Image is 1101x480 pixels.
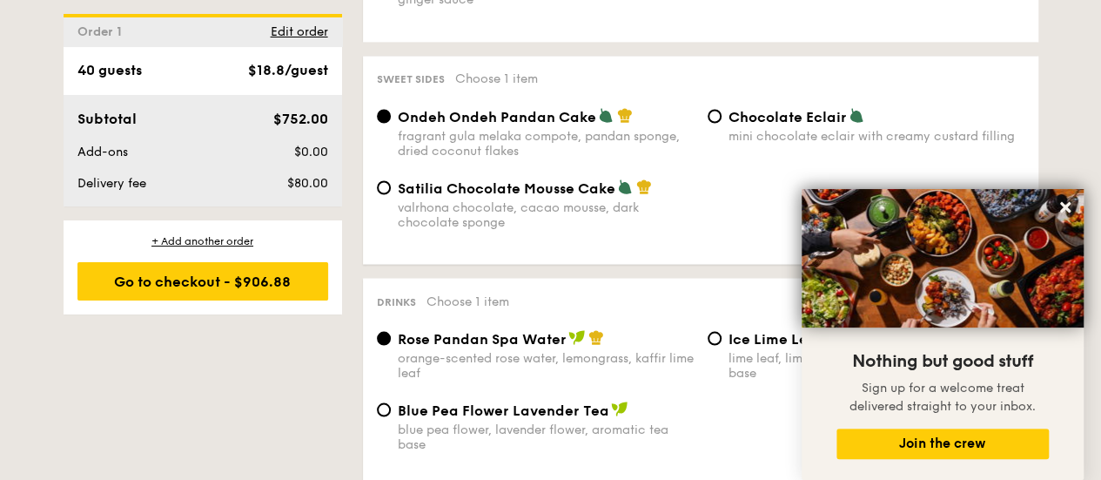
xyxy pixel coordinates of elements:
div: orange-scented rose water, lemongrass, kaffir lime leaf [398,350,694,380]
input: Satilia Chocolate Mousse Cakevalrhona chocolate, cacao mousse, dark chocolate sponge [377,180,391,194]
span: Sweet sides [377,73,445,85]
span: Edit order [271,24,328,39]
span: Satilia Chocolate Mousse Cake [398,179,615,196]
div: fragrant gula melaka compote, pandan sponge, dried coconut flakes [398,128,694,158]
img: icon-chef-hat.a58ddaea.svg [588,329,604,345]
div: lime leaf, lime juice, lemon juice, aromatic tea base [728,350,1024,380]
img: icon-vegan.f8ff3823.svg [611,401,628,416]
input: Ice Lime Lemon Tealime leaf, lime juice, lemon juice, aromatic tea base [708,331,722,345]
span: $80.00 [286,176,327,191]
span: Chocolate Eclair [728,108,847,125]
span: Rose Pandan Spa Water [398,330,567,347]
img: icon-chef-hat.a58ddaea.svg [636,179,652,194]
span: Nothing but good stuff [852,351,1033,372]
div: 40 guests [77,60,142,81]
div: $18.8/guest [248,60,328,81]
img: icon-vegan.f8ff3823.svg [568,329,586,345]
img: DSC07876-Edit02-Large.jpeg [802,189,1084,328]
div: blue pea flower, lavender flower, aromatic tea base [398,422,694,451]
span: Sign up for a welcome treat delivered straight to your inbox. [849,381,1036,414]
div: mini chocolate eclair with creamy custard filling [728,128,1024,143]
span: Drinks [377,295,416,308]
button: Close [1051,193,1079,221]
img: icon-vegetarian.fe4039eb.svg [617,179,633,194]
input: Chocolate Eclairmini chocolate eclair with creamy custard filling [708,109,722,123]
img: icon-chef-hat.a58ddaea.svg [617,107,633,123]
input: Blue Pea Flower Lavender Teablue pea flower, lavender flower, aromatic tea base [377,402,391,416]
span: Choose 1 item [455,71,538,86]
span: Add-ons [77,145,128,159]
input: Rose Pandan Spa Waterorange-scented rose water, lemongrass, kaffir lime leaf [377,331,391,345]
div: valrhona chocolate, cacao mousse, dark chocolate sponge [398,199,694,229]
span: Ice Lime Lemon Tea [728,330,868,347]
span: $0.00 [293,145,327,159]
div: + Add another order [77,234,328,248]
div: Go to checkout - $906.88 [77,262,328,301]
span: $752.00 [272,111,327,127]
img: icon-vegetarian.fe4039eb.svg [598,107,614,123]
span: Subtotal [77,111,137,127]
img: icon-vegetarian.fe4039eb.svg [849,107,864,123]
input: Ondeh Ondeh Pandan Cakefragrant gula melaka compote, pandan sponge, dried coconut flakes [377,109,391,123]
span: Blue Pea Flower Lavender Tea [398,402,609,418]
span: Order 1 [77,24,129,39]
span: Ondeh Ondeh Pandan Cake [398,108,596,125]
button: Join the crew [836,429,1049,459]
span: Choose 1 item [426,294,509,308]
span: Delivery fee [77,176,146,191]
